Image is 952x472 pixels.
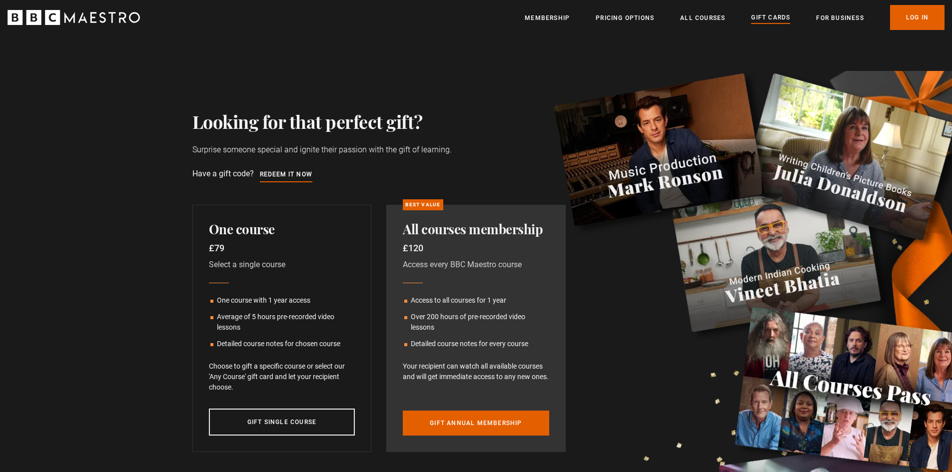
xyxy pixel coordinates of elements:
[403,411,549,436] a: Gift annual membership
[596,13,654,23] a: Pricing Options
[403,199,443,210] p: Best Value
[403,259,549,271] p: Access every BBC Maestro course
[403,295,549,306] li: Access to all courses for 1 year
[209,409,355,436] a: Gift single course
[403,221,549,237] h2: All courses membership
[192,144,533,156] p: Surprise someone special and ignite their passion with the gift of learning.
[403,361,549,382] p: Your recipient can watch all available courses and will get immediate access to any new ones.
[209,295,355,306] li: One course with 1 year access
[525,13,570,23] a: Membership
[192,111,760,132] h1: Looking for that perfect gift?
[890,5,945,30] a: Log In
[403,312,549,333] li: Over 200 hours of pre-recorded video lessons
[209,221,355,237] h2: One course
[403,339,549,349] li: Detailed course notes for every course
[680,13,725,23] a: All Courses
[7,10,140,25] svg: BBC Maestro
[192,169,313,178] span: Have a gift code?
[209,361,355,393] p: Choose to gift a specific course or select our 'Any Course' gift card and let your recipient choose.
[403,241,549,255] p: £120
[525,5,945,30] nav: Primary
[816,13,864,23] a: For business
[260,169,313,180] a: Redeem it now
[751,12,790,23] a: Gift Cards
[209,259,355,271] p: Select a single course
[209,241,355,255] p: £79
[209,339,355,349] li: Detailed course notes for chosen course
[209,312,355,333] li: Average of 5 hours pre-recorded video lessons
